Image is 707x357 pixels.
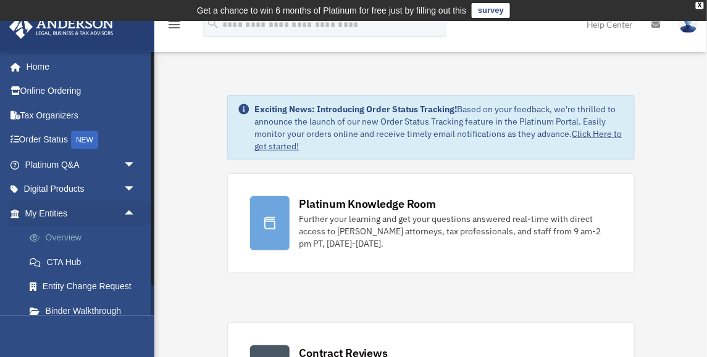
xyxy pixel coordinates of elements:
span: arrow_drop_down [123,177,148,202]
span: arrow_drop_up [123,201,148,226]
a: Overview [17,226,154,250]
a: Entity Change Request [17,274,154,299]
a: Binder Walkthrough [17,298,154,323]
i: menu [167,17,182,32]
img: Anderson Advisors Platinum Portal [6,15,117,39]
a: Order StatusNEW [9,128,154,153]
a: survey [472,3,510,18]
a: My Entitiesarrow_drop_up [9,201,154,226]
div: NEW [71,131,98,149]
strong: Exciting News: Introducing Order Status Tracking! [255,104,458,115]
a: Platinum Knowledge Room Further your learning and get your questions answered real-time with dire... [227,173,635,273]
a: Click Here to get started! [255,128,622,152]
a: Home [9,54,148,79]
span: arrow_drop_down [123,152,148,178]
a: Digital Productsarrow_drop_down [9,177,154,202]
div: Get a chance to win 6 months of Platinum for free just by filling out this [197,3,467,18]
a: CTA Hub [17,250,154,274]
div: close [696,2,704,9]
a: Platinum Q&Aarrow_drop_down [9,152,154,177]
img: User Pic [679,15,698,33]
div: Based on your feedback, we're thrilled to announce the launch of our new Order Status Tracking fe... [255,103,624,152]
i: search [206,17,220,30]
div: Platinum Knowledge Room [299,196,437,211]
a: Tax Organizers [9,103,154,128]
a: Online Ordering [9,79,154,104]
a: menu [167,22,182,32]
div: Further your learning and get your questions answered real-time with direct access to [PERSON_NAM... [299,213,612,250]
